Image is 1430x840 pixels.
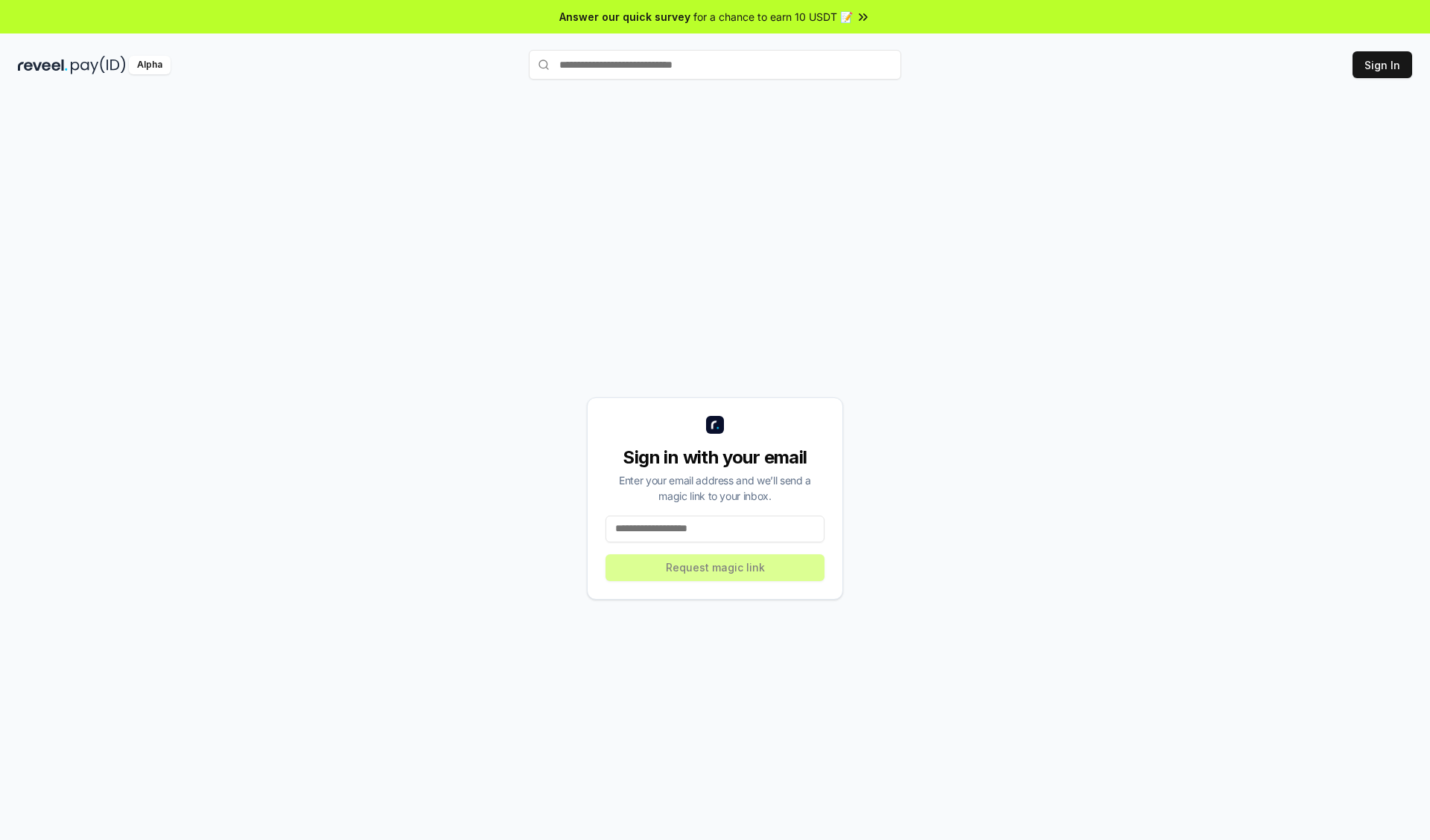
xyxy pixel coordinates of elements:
span: Answer our quick survey [559,9,690,25]
div: Sign in with your email [606,446,824,469]
button: Sign In [1353,51,1412,78]
img: pay_id [71,56,126,74]
div: Alpha [129,56,171,74]
img: logo_small [706,416,724,434]
img: reveel_dark [18,56,68,74]
span: for a chance to earn 10 USDT 📝 [693,9,853,25]
div: Enter your email address and we’ll send a magic link to your inbox. [606,472,824,504]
